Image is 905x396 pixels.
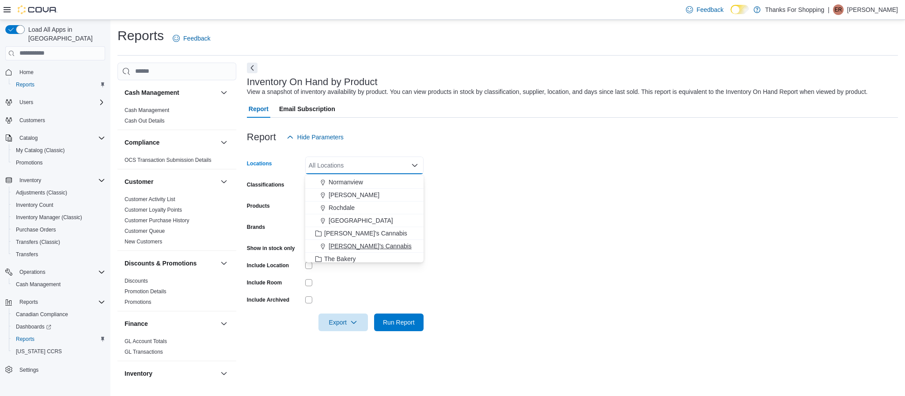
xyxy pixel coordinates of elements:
button: Export [318,314,368,331]
a: Settings [16,365,42,375]
a: OCS Transaction Submission Details [125,157,212,163]
button: Cash Management [125,88,217,97]
span: Load All Apps in [GEOGRAPHIC_DATA] [25,25,105,43]
button: Customer [219,176,229,187]
span: Cash Management [125,107,169,114]
span: GL Account Totals [125,338,167,345]
label: Brands [247,224,265,231]
span: Reports [16,81,34,88]
span: Adjustments (Classic) [12,187,105,198]
label: Locations [247,160,272,167]
button: Users [16,97,37,108]
span: Inventory Count [12,200,105,210]
span: Feedback [697,5,723,14]
span: Promotions [16,159,43,166]
span: Customer Queue [125,228,165,235]
button: Catalog [2,132,109,144]
label: Show in stock only [247,245,295,252]
h3: Inventory [125,369,152,378]
span: Feedback [183,34,210,43]
span: The Bakery [324,254,356,263]
button: Catalog [16,133,41,143]
span: Operations [16,267,105,277]
span: Customer Loyalty Points [125,206,182,213]
button: Settings [2,363,109,376]
div: Customer [117,194,236,250]
a: Customer Queue [125,228,165,234]
button: Operations [2,266,109,278]
a: Customer Loyalty Points [125,207,182,213]
a: Transfers [12,249,42,260]
button: Cash Management [9,278,109,291]
span: Inventory [19,177,41,184]
span: Email Subscription [279,100,335,118]
button: [PERSON_NAME] [305,189,424,202]
h3: Finance [125,319,148,328]
button: Reports [2,296,109,308]
a: Customers [16,115,49,126]
a: Adjustments (Classic) [12,187,71,198]
span: Cash Out Details [125,117,165,124]
h3: Discounts & Promotions [125,259,197,268]
button: Normanview [305,176,424,189]
button: Operations [16,267,49,277]
span: Settings [16,364,105,375]
a: Feedback [682,1,727,19]
img: Cova [18,5,57,14]
span: Adjustments (Classic) [16,189,67,196]
a: Promotions [125,299,151,305]
button: My Catalog (Classic) [9,144,109,157]
button: Reports [9,333,109,345]
button: [PERSON_NAME]'s Cannabis [305,227,424,240]
button: Home [2,66,109,78]
span: Operations [19,269,45,276]
span: Inventory Manager (Classic) [16,214,82,221]
span: Reports [12,334,105,344]
a: Customer Activity List [125,196,175,202]
a: Reports [12,334,38,344]
button: Transfers [9,248,109,261]
span: Inventory Count [16,202,53,209]
span: Inventory [16,175,105,186]
a: My Catalog (Classic) [12,145,68,156]
p: [PERSON_NAME] [847,4,898,15]
button: The Bakery [305,253,424,265]
span: Transfers [16,251,38,258]
span: Dashboards [12,321,105,332]
a: Transfers (Classic) [12,237,64,247]
h1: Reports [117,27,164,45]
button: Discounts & Promotions [219,258,229,269]
span: Discounts [125,277,148,284]
span: Report [249,100,269,118]
button: Inventory [125,369,217,378]
span: Customer Purchase History [125,217,189,224]
button: [US_STATE] CCRS [9,345,109,358]
span: Dashboards [16,323,51,330]
span: Catalog [16,133,105,143]
a: Promotion Details [125,288,167,295]
button: Inventory Manager (Classic) [9,211,109,224]
span: Inventory Manager (Classic) [12,212,105,223]
span: New Customers [125,238,162,245]
div: Compliance [117,155,236,169]
span: Reports [16,297,105,307]
button: Inventory Count [9,199,109,211]
a: Reports [12,79,38,90]
button: Inventory [219,368,229,379]
button: Canadian Compliance [9,308,109,321]
span: Canadian Compliance [16,311,68,318]
div: Discounts & Promotions [117,276,236,311]
a: Purchase Orders [12,224,60,235]
span: OCS Transaction Submission Details [125,157,212,164]
span: Normanview [329,178,363,187]
button: Purchase Orders [9,224,109,236]
span: Rochdale [329,203,355,212]
h3: Inventory On Hand by Product [247,77,378,87]
h3: Compliance [125,138,159,147]
button: Compliance [125,138,217,147]
span: My Catalog (Classic) [12,145,105,156]
a: Cash Out Details [125,118,165,124]
span: Purchase Orders [16,226,56,233]
div: View a snapshot of inventory availability by product. You can view products in stock by classific... [247,87,868,97]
